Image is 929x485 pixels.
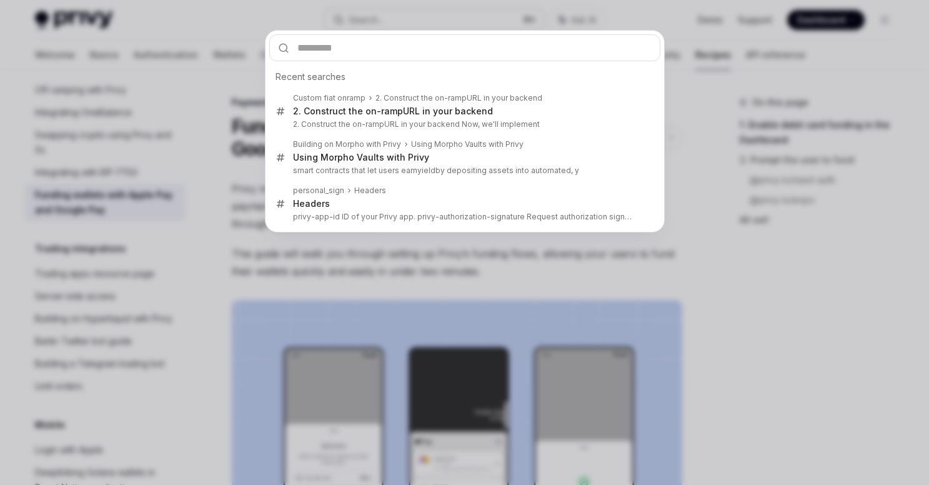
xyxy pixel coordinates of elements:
[411,139,524,149] div: Using Morpho Vaults with Privy
[417,166,435,175] b: yield
[293,139,401,149] div: Building on Morpho with Privy
[293,166,634,176] p: smart contracts that let users earn by depositing assets into automated, y
[293,212,634,222] p: privy-app-id ID of your Privy app. privy-authorization-signature Request authorization signature. If
[293,152,429,163] div: Using Morpho Vaults with Privy
[293,198,330,209] div: Headers
[276,71,345,83] span: Recent searches
[354,186,386,196] div: Headers
[293,119,634,129] p: 2. Construct the on- URL in your backend Now, we'll implement
[293,186,344,196] div: personal_sign
[375,93,542,103] div: 2. Construct the on- URL in your backend
[365,119,384,129] b: ramp
[293,93,365,103] div: Custom fiat onramp
[381,106,403,116] b: ramp
[293,106,493,117] div: 2. Construct the on- URL in your backend
[448,93,467,102] b: ramp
